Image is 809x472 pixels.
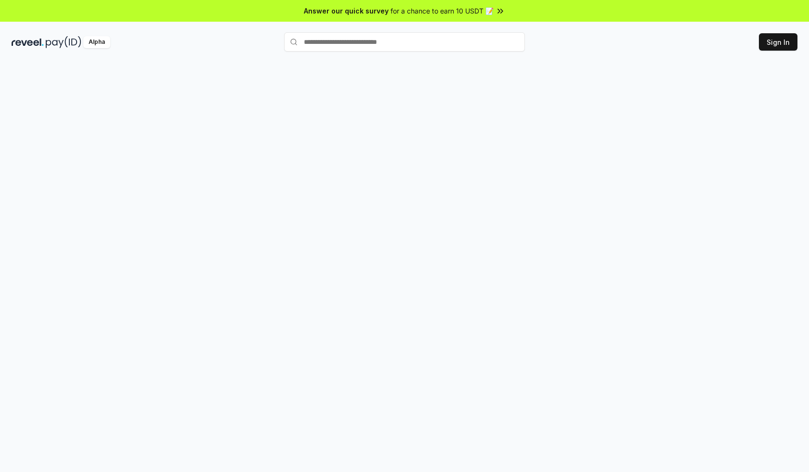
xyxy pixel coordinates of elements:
[759,33,797,51] button: Sign In
[12,36,44,48] img: reveel_dark
[304,6,389,16] span: Answer our quick survey
[391,6,494,16] span: for a chance to earn 10 USDT 📝
[83,36,110,48] div: Alpha
[46,36,81,48] img: pay_id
